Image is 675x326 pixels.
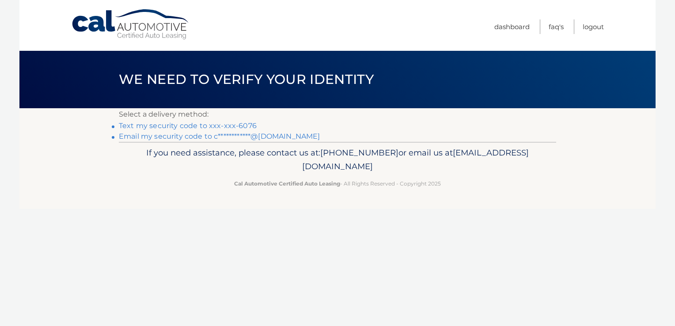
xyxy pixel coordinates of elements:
[320,148,398,158] span: [PHONE_NUMBER]
[71,9,190,40] a: Cal Automotive
[125,179,550,188] p: - All Rights Reserved - Copyright 2025
[125,146,550,174] p: If you need assistance, please contact us at: or email us at
[119,71,374,87] span: We need to verify your identity
[494,19,530,34] a: Dashboard
[549,19,564,34] a: FAQ's
[119,121,257,130] a: Text my security code to xxx-xxx-6076
[234,180,340,187] strong: Cal Automotive Certified Auto Leasing
[119,108,556,121] p: Select a delivery method:
[583,19,604,34] a: Logout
